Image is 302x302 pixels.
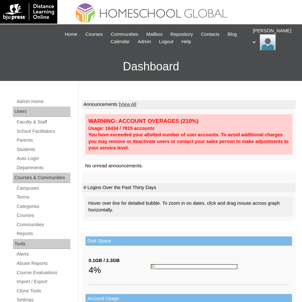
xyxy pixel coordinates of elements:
a: Categories [16,203,70,211]
div: 0.1GB / 2.3GB [89,257,151,264]
a: Course Evaluations [16,269,70,277]
div: [PERSON_NAME] [253,28,296,50]
a: Home [61,31,80,38]
a: Communities [108,31,142,38]
a: Reports [16,230,70,238]
a: Import / Export [16,278,70,286]
span: Home [65,31,77,38]
h3: Dashboard [3,52,299,81]
span: Help [181,38,191,45]
a: Auto Login [16,155,70,163]
a: Help [178,38,194,45]
div: Courses & Communities [13,173,70,183]
a: Abuse Reports [16,259,70,267]
a: Departments [16,164,70,172]
td: Announcements | [82,100,296,109]
a: Calendar [107,38,133,45]
a: Mailbox [143,31,166,38]
span: Contacts [201,31,219,38]
a: Courses [16,211,70,219]
a: Admin Home [16,98,70,106]
a: Parents [16,136,70,144]
a: Faculty & Staff [16,118,70,126]
a: Contacts [198,31,223,38]
span: Calendar [110,38,129,45]
a: Courses [82,31,106,38]
img: logo-white.png [3,3,54,20]
img: Ariane Ebuen [260,34,276,50]
span: Mailbox [146,31,163,38]
a: Terms [16,193,70,201]
div: Hover over line for detailed bubble. To zoom in on dates, click and drag mouse across graph horiz... [85,197,292,216]
a: Campuses [16,184,70,192]
div: You have exceeded your allotted number of user accounts. To avoid additional charges you may remo... [88,131,289,151]
div: Tools [13,239,70,249]
a: Blog [224,31,240,38]
span: Logout [159,38,174,45]
span: Communities [111,31,138,38]
strong: Usage: 16434 / 7815 accounts [88,126,155,131]
td: No unread announcements. [82,160,296,172]
span: Courses [85,31,103,38]
a: View All [120,102,136,107]
div: WARNING: ACCOUNT OVERAGES (210%) [88,117,289,125]
a: Students [16,146,70,154]
a: Admin [135,38,154,45]
a: Clone Tools [16,287,70,295]
div: Users [13,107,70,117]
span: Repository [170,31,193,38]
a: Alerts [16,250,70,258]
td: # Logins Over the Past Thirty Days [82,183,296,192]
span: Admin [138,38,151,45]
td: Disk Space [86,236,292,246]
a: Logout [156,38,177,45]
a: School Facilitators [16,127,70,135]
a: Repository [167,31,196,38]
span: Blog [227,31,237,38]
a: Communities [16,221,70,229]
div: 4% [89,264,151,276]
